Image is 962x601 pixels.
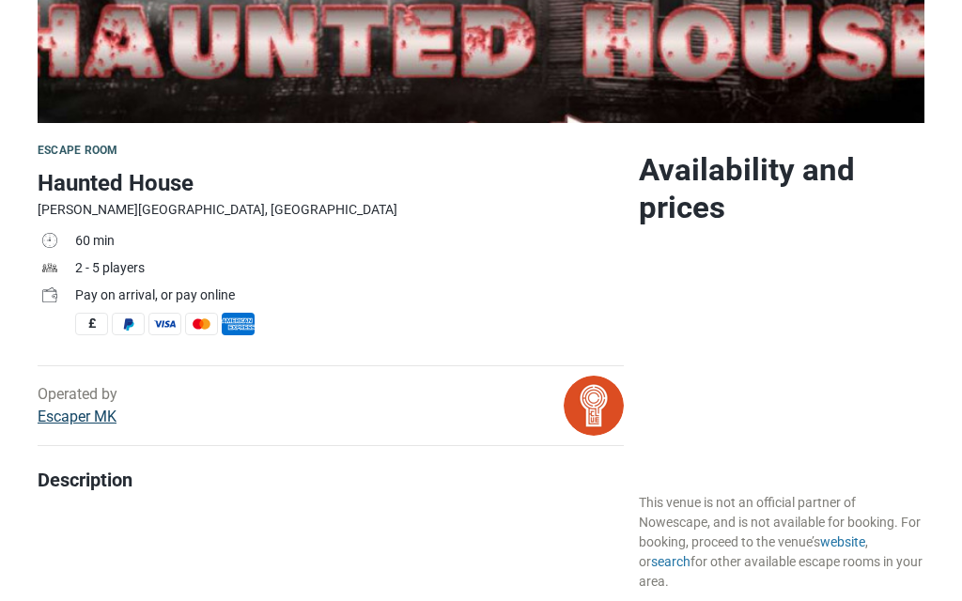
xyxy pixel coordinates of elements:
span: Escape room [38,144,117,157]
a: search [651,554,690,569]
span: American Express [222,313,255,335]
iframe: Advertisement [639,249,924,484]
span: Visa [148,313,181,335]
div: This venue is not an official partner of Nowescape, and is not available for booking. For booking... [639,493,924,592]
span: PayPal [112,313,145,335]
td: 60 min [75,229,624,256]
h2: Availability and prices [639,151,924,226]
h4: Description [38,469,624,491]
a: Escaper MK [38,408,116,425]
h1: Haunted House [38,166,624,200]
img: bitmap.png [564,376,624,436]
div: Operated by [38,383,117,428]
span: MasterCard [185,313,218,335]
div: [PERSON_NAME][GEOGRAPHIC_DATA], [GEOGRAPHIC_DATA] [38,200,624,220]
span: Cash [75,313,108,335]
td: 2 - 5 players [75,256,624,284]
a: website [820,534,865,549]
div: Pay on arrival, or pay online [75,285,624,305]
